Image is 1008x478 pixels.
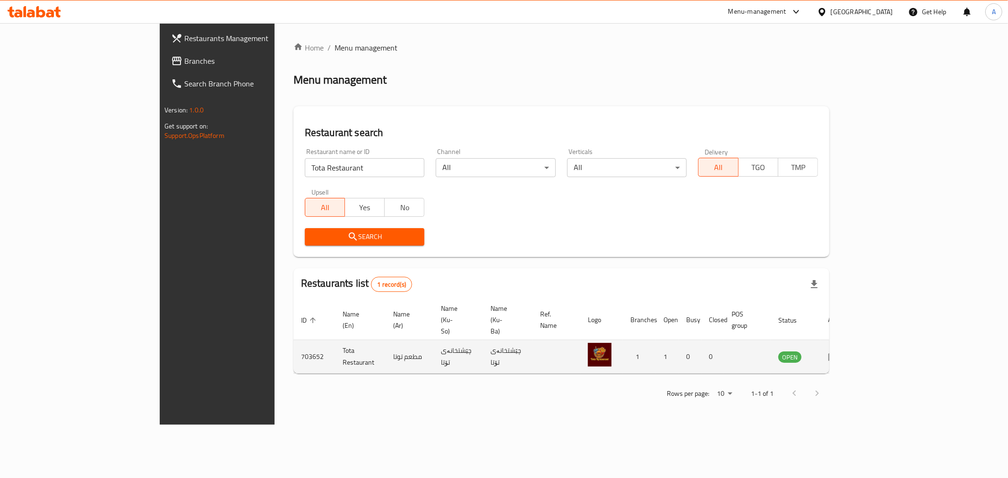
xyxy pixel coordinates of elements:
[567,158,687,177] div: All
[667,388,709,400] p: Rows per page:
[656,340,679,374] td: 1
[293,300,853,374] table: enhanced table
[293,42,829,53] nav: breadcrumb
[388,201,421,214] span: No
[441,303,472,337] span: Name (Ku-So)
[309,201,341,214] span: All
[738,158,778,177] button: TGO
[483,340,533,374] td: چێشتخانەی تۆتا
[301,315,319,326] span: ID
[751,388,774,400] p: 1-1 of 1
[701,300,724,340] th: Closed
[831,7,893,17] div: [GEOGRAPHIC_DATA]
[293,72,387,87] h2: Menu management
[327,42,331,53] li: /
[778,158,818,177] button: TMP
[164,104,188,116] span: Version:
[992,7,996,17] span: A
[742,161,775,174] span: TGO
[540,308,569,331] span: Ref. Name
[803,273,826,296] div: Export file
[349,201,381,214] span: Yes
[679,340,701,374] td: 0
[384,198,424,217] button: No
[189,104,204,116] span: 1.0.0
[164,120,208,132] span: Get support on:
[371,280,412,289] span: 1 record(s)
[343,308,374,331] span: Name (En)
[345,198,385,217] button: Yes
[701,340,724,374] td: 0
[335,340,386,374] td: Tota Restaurant
[705,148,728,155] label: Delivery
[305,198,345,217] button: All
[728,6,786,17] div: Menu-management
[184,33,320,44] span: Restaurants Management
[732,308,759,331] span: POS group
[782,161,814,174] span: TMP
[698,158,738,177] button: All
[312,231,417,243] span: Search
[436,158,556,177] div: All
[656,300,679,340] th: Open
[623,340,656,374] td: 1
[305,228,425,246] button: Search
[702,161,734,174] span: All
[164,50,328,72] a: Branches
[164,129,224,142] a: Support.OpsPlatform
[778,352,801,363] span: OPEN
[164,72,328,95] a: Search Branch Phone
[311,188,329,195] label: Upsell
[184,78,320,89] span: Search Branch Phone
[305,126,818,140] h2: Restaurant search
[491,303,521,337] span: Name (Ku-Ba)
[335,42,397,53] span: Menu management
[305,158,425,177] input: Search for restaurant name or ID..
[393,308,422,331] span: Name (Ar)
[164,27,328,50] a: Restaurants Management
[301,276,412,292] h2: Restaurants list
[433,340,483,374] td: چێشتخانەی تۆتا
[778,315,809,326] span: Status
[623,300,656,340] th: Branches
[713,387,736,401] div: Rows per page:
[184,55,320,67] span: Branches
[580,300,623,340] th: Logo
[679,300,701,340] th: Busy
[820,300,853,340] th: Action
[588,343,612,367] img: Tota Restaurant
[386,340,433,374] td: مطعم توتا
